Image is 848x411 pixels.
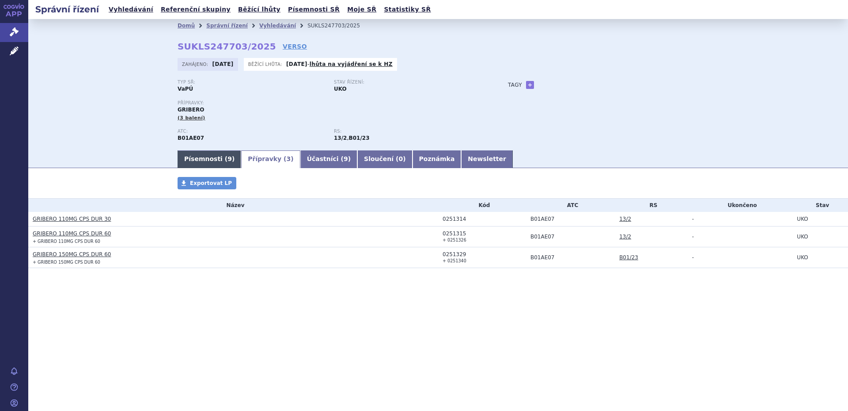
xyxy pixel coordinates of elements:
strong: [DATE] [212,61,234,67]
td: UKO [792,227,848,247]
a: Správní řízení [206,23,248,29]
span: 3 [287,155,291,162]
p: RS: [334,129,481,134]
td: UKO [792,212,848,227]
th: Ukončeno [688,199,793,212]
th: ATC [526,199,615,212]
a: Vyhledávání [259,23,296,29]
span: - [692,234,694,240]
p: - [286,61,393,68]
strong: DABIGATRAN-ETEXILÁT [178,135,204,141]
div: 0251329 [443,251,526,257]
a: VERSO [283,42,307,51]
small: + GRIBERO 110MG CPS DUR 60 [33,239,100,244]
span: - [692,254,694,261]
span: - [692,216,694,222]
a: Písemnosti SŘ [285,4,342,15]
a: GRIBERO 110MG CPS DUR 30 [33,216,111,222]
h2: Správní řízení [28,3,106,15]
a: lhůta na vyjádření se k HZ [310,61,393,67]
a: B01/23 [619,254,638,261]
td: DABIGATRAN-ETEXILÁT [526,247,615,268]
div: , [334,129,490,142]
a: 13/2 [619,216,631,222]
a: Statistiky SŘ [381,4,433,15]
span: (3 balení) [178,115,205,121]
span: GRIBERO [178,107,204,113]
a: Poznámka [413,150,462,168]
p: Přípravky: [178,100,490,106]
a: Sloučení (0) [357,150,412,168]
small: + 0251326 [443,238,466,242]
span: Zahájeno: [182,61,210,68]
td: UKO [792,247,848,268]
span: 9 [227,155,232,162]
a: Domů [178,23,195,29]
p: ATC: [178,129,325,134]
th: Stav [792,199,848,212]
p: Typ SŘ: [178,80,325,85]
small: + GRIBERO 150MG CPS DUR 60 [33,260,100,265]
span: 0 [398,155,403,162]
div: 0251314 [443,216,526,222]
a: GRIBERO 150MG CPS DUR 60 [33,251,111,257]
a: 13/2 [619,234,631,240]
p: Stav řízení: [334,80,481,85]
h3: Tagy [508,80,522,90]
th: Název [28,199,438,212]
strong: SUKLS247703/2025 [178,41,276,52]
strong: léčiva k terapii nebo k profylaxi tromboembolických onemocnění, přímé inhibitory faktoru Xa a tro... [334,135,347,141]
strong: gatrany a xabany vyšší síly [349,135,370,141]
a: Referenční skupiny [158,4,233,15]
a: Přípravky (3) [241,150,300,168]
a: Moje SŘ [344,4,379,15]
span: Běžící lhůta: [248,61,284,68]
span: Exportovat LP [190,180,232,186]
a: + [526,81,534,89]
a: Běžící lhůty [235,4,283,15]
a: Účastníci (9) [300,150,357,168]
a: Vyhledávání [106,4,156,15]
strong: [DATE] [286,61,307,67]
td: DABIGATRAN-ETEXILÁT [526,227,615,247]
div: 0251315 [443,230,526,237]
a: Písemnosti (9) [178,150,241,168]
a: Newsletter [461,150,513,168]
small: + 0251340 [443,258,466,263]
a: Exportovat LP [178,177,236,189]
strong: UKO [334,86,347,92]
th: Kód [438,199,526,212]
strong: VaPÚ [178,86,193,92]
a: GRIBERO 110MG CPS DUR 60 [33,230,111,237]
td: DABIGATRAN-ETEXILÁT [526,212,615,227]
th: RS [615,199,688,212]
span: 9 [344,155,348,162]
li: SUKLS247703/2025 [307,19,371,32]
